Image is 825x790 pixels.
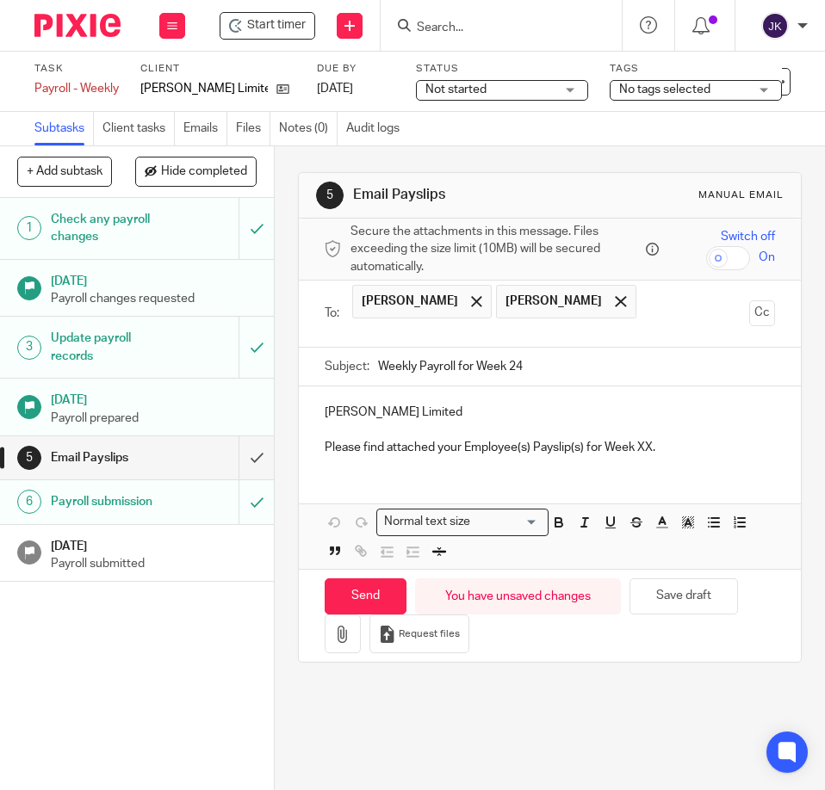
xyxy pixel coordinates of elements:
[34,62,119,76] label: Task
[28,28,41,41] img: logo_orange.svg
[34,14,121,37] img: Pixie
[369,614,469,653] button: Request files
[48,28,84,41] div: v 4.0.25
[416,62,588,76] label: Status
[220,12,315,40] div: J T OMalley Limited - Payroll - Weekly
[51,268,257,290] h1: [DATE]
[51,387,257,409] h1: [DATE]
[325,439,775,456] p: Please find attached your Employee(s) Payslip(s) for Week XX.
[325,404,775,421] p: [PERSON_NAME] Limited
[190,102,290,113] div: Keywords by Traffic
[415,578,621,615] div: You have unsaved changes
[325,305,344,322] label: To:
[721,228,775,245] span: Switch off
[362,293,458,310] span: [PERSON_NAME]
[17,336,41,360] div: 3
[279,112,338,145] a: Notes (0)
[415,21,570,36] input: Search
[17,446,41,470] div: 5
[630,578,738,615] button: Save draft
[51,290,257,307] p: Payroll changes requested
[346,112,408,145] a: Audit logs
[325,358,369,375] label: Subject:
[17,216,41,240] div: 1
[140,80,268,97] p: [PERSON_NAME] Limited
[51,534,257,555] h1: [DATE]
[317,62,394,76] label: Due by
[698,188,784,202] div: Manual email
[51,410,257,427] p: Payroll prepared
[45,45,189,59] div: Domain: [DOMAIN_NAME]
[51,325,164,369] h1: Update payroll records
[51,207,164,250] h1: Check any payroll changes
[325,578,406,615] input: Send
[51,489,164,515] h1: Payroll submission
[350,223,642,275] span: Secure the attachments in this message. Files exceeding the size limit (10MB) will be secured aut...
[381,513,475,531] span: Normal text size
[399,627,460,641] span: Request files
[506,293,602,310] span: [PERSON_NAME]
[34,80,119,97] div: Payroll - Weekly
[759,249,775,266] span: On
[761,12,789,40] img: svg%3E
[102,112,175,145] a: Client tasks
[353,186,587,204] h1: Email Payslips
[51,555,257,572] p: Payroll submitted
[140,62,300,76] label: Client
[17,157,112,186] button: + Add subtask
[425,83,487,96] span: Not started
[65,102,154,113] div: Domain Overview
[47,100,60,114] img: tab_domain_overview_orange.svg
[135,157,257,186] button: Hide completed
[17,490,41,514] div: 6
[28,45,41,59] img: website_grey.svg
[247,16,306,34] span: Start timer
[316,182,344,209] div: 5
[171,100,185,114] img: tab_keywords_by_traffic_grey.svg
[161,165,247,179] span: Hide completed
[476,513,538,531] input: Search for option
[619,83,710,96] span: No tags selected
[34,112,94,145] a: Subtasks
[51,445,164,471] h1: Email Payslips
[610,62,782,76] label: Tags
[749,300,775,326] button: Cc
[317,83,353,95] span: [DATE]
[236,112,270,145] a: Files
[183,112,227,145] a: Emails
[376,509,549,535] div: Search for option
